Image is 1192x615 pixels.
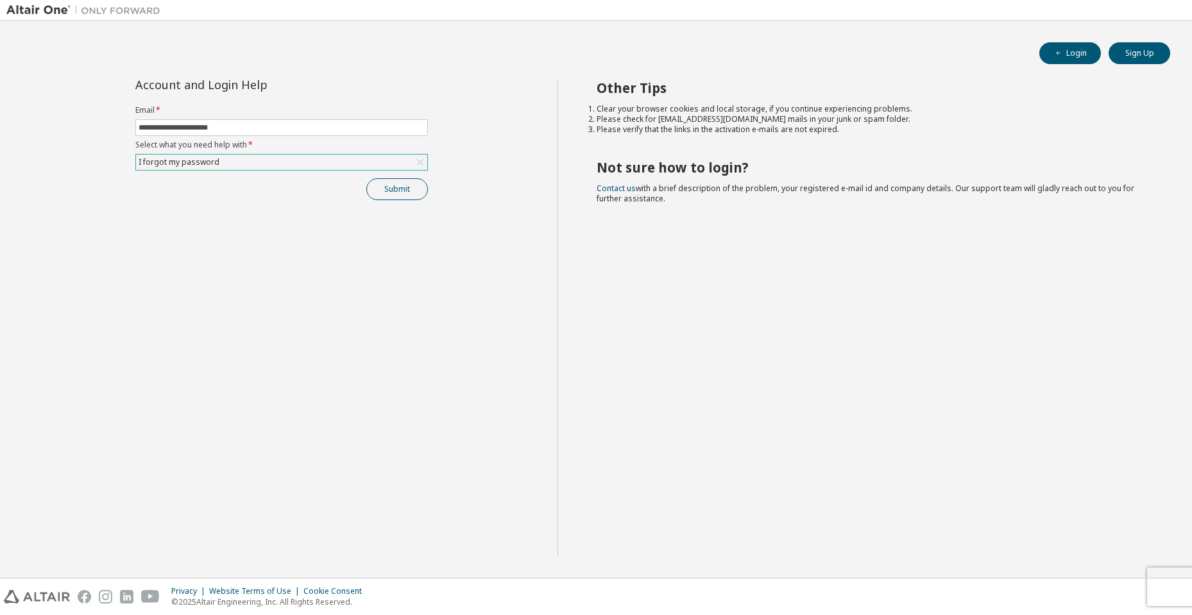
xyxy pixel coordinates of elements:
img: Altair One [6,4,167,17]
img: facebook.svg [78,590,91,603]
p: © 2025 Altair Engineering, Inc. All Rights Reserved. [171,596,370,607]
button: Sign Up [1109,42,1170,64]
label: Select what you need help with [135,140,428,150]
div: Cookie Consent [303,586,370,596]
img: youtube.svg [141,590,160,603]
label: Email [135,105,428,115]
li: Clear your browser cookies and local storage, if you continue experiencing problems. [597,104,1148,114]
div: Privacy [171,586,209,596]
div: I forgot my password [137,155,221,169]
h2: Other Tips [597,80,1148,96]
li: Please check for [EMAIL_ADDRESS][DOMAIN_NAME] mails in your junk or spam folder. [597,114,1148,124]
a: Contact us [597,183,636,194]
span: with a brief description of the problem, your registered e-mail id and company details. Our suppo... [597,183,1134,204]
img: linkedin.svg [120,590,133,603]
button: Login [1039,42,1101,64]
div: Website Terms of Use [209,586,303,596]
div: Account and Login Help [135,80,370,90]
h2: Not sure how to login? [597,159,1148,176]
img: altair_logo.svg [4,590,70,603]
div: I forgot my password [136,155,427,170]
button: Submit [366,178,428,200]
li: Please verify that the links in the activation e-mails are not expired. [597,124,1148,135]
img: instagram.svg [99,590,112,603]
